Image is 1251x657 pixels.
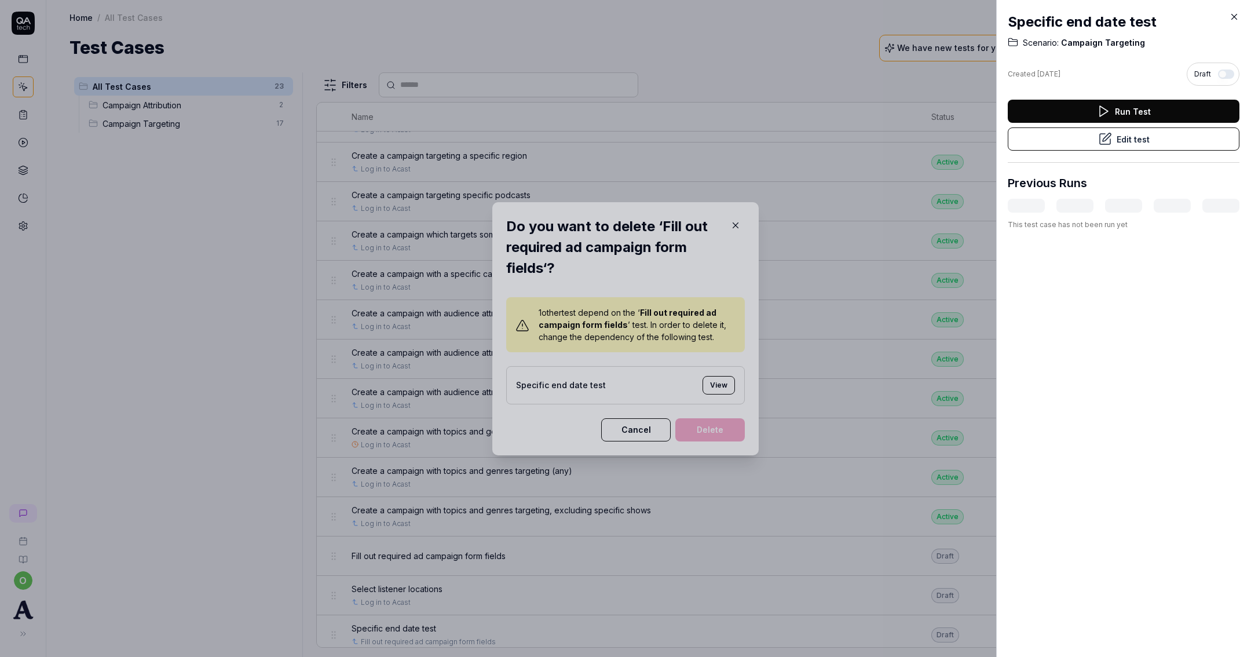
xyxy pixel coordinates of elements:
span: Scenario: [1023,37,1059,49]
h3: Previous Runs [1008,174,1087,192]
div: This test case has not been run yet [1008,220,1239,230]
time: [DATE] [1037,70,1060,78]
h2: Specific end date test [1008,12,1239,32]
div: Created [1008,69,1060,79]
button: Edit test [1008,127,1239,151]
span: Campaign Targeting [1059,37,1145,49]
span: Draft [1194,69,1211,79]
button: Run Test [1008,100,1239,123]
